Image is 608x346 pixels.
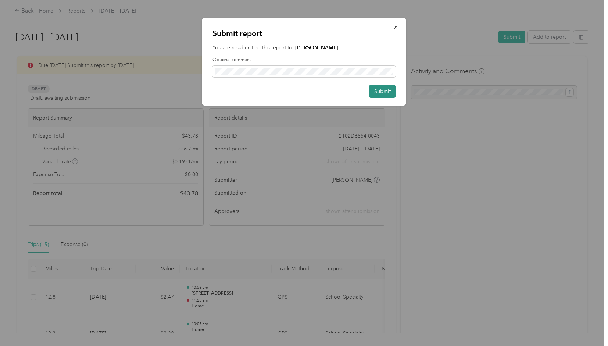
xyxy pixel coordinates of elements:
p: Submit report [212,28,396,39]
p: You are resubmitting this report to: [212,44,396,51]
strong: [PERSON_NAME] [295,44,339,51]
button: Submit [369,85,396,98]
iframe: Everlance-gr Chat Button Frame [567,305,608,346]
label: Optional comment [212,57,396,63]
